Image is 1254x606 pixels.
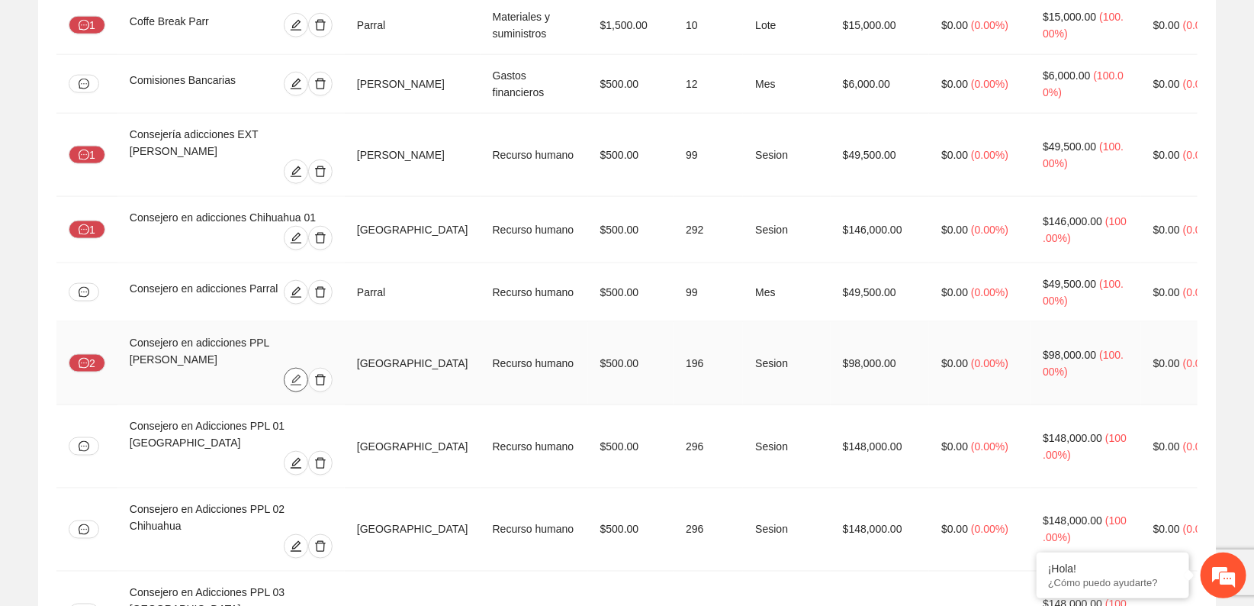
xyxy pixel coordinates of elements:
[284,280,308,305] button: edit
[79,287,89,298] span: message
[831,55,929,114] td: $6,000.00
[285,232,307,244] span: edit
[1183,149,1220,161] span: ( 0.00% )
[79,358,89,370] span: message
[971,440,1008,453] span: ( 0.00% )
[743,488,831,572] td: Sesion
[971,524,1008,536] span: ( 0.00% )
[1043,215,1102,227] span: $146,000.00
[831,405,929,488] td: $148,000.00
[79,441,89,452] span: message
[1183,440,1220,453] span: ( 0.00% )
[309,78,332,90] span: delete
[345,197,481,263] td: [GEOGRAPHIC_DATA]
[309,457,332,469] span: delete
[309,540,332,553] span: delete
[285,457,307,469] span: edit
[285,540,307,553] span: edit
[674,405,743,488] td: 296
[69,283,99,301] button: message
[481,55,588,114] td: Gastos financieros
[1043,69,1090,82] span: $6,000.00
[941,524,968,536] span: $0.00
[69,521,99,539] button: message
[285,166,307,178] span: edit
[481,488,588,572] td: Recurso humano
[831,488,929,572] td: $148,000.00
[831,114,929,197] td: $49,500.00
[743,197,831,263] td: Sesion
[743,322,831,405] td: Sesion
[69,146,105,164] button: message1
[1183,357,1220,369] span: ( 0.00% )
[309,286,332,298] span: delete
[588,322,674,405] td: $500.00
[309,166,332,178] span: delete
[130,209,333,226] div: Consejero en adicciones Chihuahua 01
[79,20,89,32] span: message
[79,224,89,237] span: message
[674,263,743,322] td: 99
[308,280,333,305] button: delete
[1153,19,1180,31] span: $0.00
[1048,577,1178,588] p: ¿Cómo puedo ayudarte?
[831,322,929,405] td: $98,000.00
[1153,440,1180,453] span: $0.00
[1153,286,1180,298] span: $0.00
[345,55,481,114] td: [PERSON_NAME]
[345,263,481,322] td: Parral
[971,78,1008,90] span: ( 0.00% )
[69,75,99,93] button: message
[941,19,968,31] span: $0.00
[130,126,333,160] div: Consejería adicciones EXT [PERSON_NAME]
[1153,524,1180,536] span: $0.00
[345,114,481,197] td: [PERSON_NAME]
[69,16,105,34] button: message1
[674,322,743,405] td: 196
[1183,224,1220,236] span: ( 0.00% )
[674,55,743,114] td: 12
[308,534,333,559] button: delete
[1183,524,1220,536] span: ( 0.00% )
[130,72,260,96] div: Comisiones Bancarias
[284,13,308,37] button: edit
[1183,286,1220,298] span: ( 0.00% )
[284,451,308,475] button: edit
[674,488,743,572] td: 296
[284,534,308,559] button: edit
[1183,19,1220,31] span: ( 0.00% )
[284,160,308,184] button: edit
[1183,78,1220,90] span: ( 0.00% )
[130,13,246,37] div: Coffe Break Parr
[285,78,307,90] span: edit
[831,197,929,263] td: $146,000.00
[308,451,333,475] button: delete
[743,405,831,488] td: Sesion
[674,114,743,197] td: 99
[130,417,333,451] div: Consejero en Adicciones PPL 01 [GEOGRAPHIC_DATA]
[345,405,481,488] td: [GEOGRAPHIC_DATA]
[69,221,105,239] button: message1
[79,524,89,535] span: message
[69,437,99,456] button: message
[1153,357,1180,369] span: $0.00
[588,114,674,197] td: $500.00
[1153,224,1180,236] span: $0.00
[8,417,291,470] textarea: Escriba su mensaje y pulse “Intro”
[481,322,588,405] td: Recurso humano
[79,78,256,98] div: Chatee con nosotros ahora
[588,263,674,322] td: $500.00
[79,150,89,162] span: message
[674,197,743,263] td: 292
[284,72,308,96] button: edit
[130,501,333,534] div: Consejero en Adicciones PPL 02 Chihuahua
[308,72,333,96] button: delete
[285,374,307,386] span: edit
[941,357,968,369] span: $0.00
[1043,432,1102,444] span: $148,000.00
[743,55,831,114] td: Mes
[831,263,929,322] td: $49,500.00
[309,232,332,244] span: delete
[588,405,674,488] td: $500.00
[309,19,332,31] span: delete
